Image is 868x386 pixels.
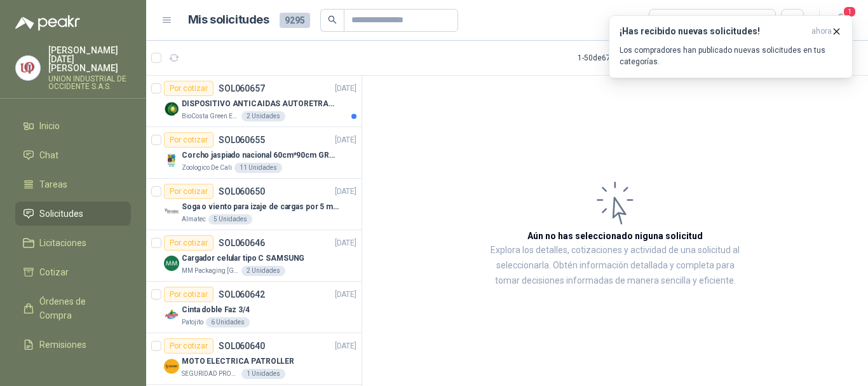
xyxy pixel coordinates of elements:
div: Por cotizar [164,184,214,199]
button: ¡Has recibido nuevas solicitudes!ahora Los compradores han publicado nuevas solicitudes en tus ca... [609,15,853,78]
p: [PERSON_NAME][DATE] [PERSON_NAME] [48,46,131,72]
p: Los compradores han publicado nuevas solicitudes en tus categorías. [620,45,842,67]
img: Company Logo [164,359,179,374]
a: Tareas [15,172,131,196]
span: Licitaciones [39,236,86,250]
p: Corcho jaspiado nacional 60cm*90cm GROSOR 8MM [182,149,340,162]
a: Chat [15,143,131,167]
p: [DATE] [335,186,356,198]
p: [DATE] [335,289,356,301]
a: Órdenes de Compra [15,289,131,327]
a: Por cotizarSOL060642[DATE] Company LogoCinta doble Faz 3/4Patojito6 Unidades [146,282,362,333]
p: SOL060640 [219,341,265,350]
span: Solicitudes [39,207,83,221]
button: 1 [830,9,853,32]
h1: Mis solicitudes [188,11,269,29]
span: search [328,15,337,24]
p: Zoologico De Cali [182,163,232,173]
a: Solicitudes [15,202,131,226]
p: Explora los detalles, cotizaciones y actividad de una solicitud al seleccionarla. Obtén informaci... [489,243,741,289]
div: 2 Unidades [241,266,285,276]
div: Por cotizar [164,235,214,251]
p: SOL060655 [219,135,265,144]
div: 5 Unidades [208,214,252,224]
span: 9295 [280,13,310,28]
a: Por cotizarSOL060646[DATE] Company LogoCargador celular tipo C SAMSUNGMM Packaging [GEOGRAPHIC_DA... [146,230,362,282]
p: [DATE] [335,237,356,249]
p: SEGURIDAD PROVISER LTDA [182,369,239,379]
div: 1 - 50 de 6773 [578,48,660,68]
a: Por cotizarSOL060640[DATE] Company LogoMOTO ELECTRICA PATROLLERSEGURIDAD PROVISER LTDA1 Unidades [146,333,362,385]
div: Por cotizar [164,338,214,354]
a: Por cotizarSOL060655[DATE] Company LogoCorcho jaspiado nacional 60cm*90cm GROSOR 8MMZoologico De ... [146,127,362,179]
p: [DATE] [335,134,356,146]
div: Por cotizar [164,132,214,148]
img: Company Logo [164,307,179,322]
p: Cinta doble Faz 3/4 [182,304,250,316]
img: Company Logo [16,56,40,80]
p: Cargador celular tipo C SAMSUNG [182,252,304,265]
img: Logo peakr [15,15,80,31]
p: MOTO ELECTRICA PATROLLER [182,355,294,368]
h3: Aún no has seleccionado niguna solicitud [527,229,703,243]
p: SOL060650 [219,187,265,196]
div: 1 Unidades [241,369,285,379]
a: Cotizar [15,260,131,284]
div: 2 Unidades [241,111,285,121]
a: Por cotizarSOL060650[DATE] Company LogoSoga o viento para izaje de cargas por 5 metrosAlmatec5 Un... [146,179,362,230]
h3: ¡Has recibido nuevas solicitudes! [620,26,806,37]
img: Company Logo [164,101,179,116]
p: Soga o viento para izaje de cargas por 5 metros [182,201,340,213]
div: 6 Unidades [206,317,250,327]
a: Por cotizarSOL060657[DATE] Company LogoDISPOSITIVO ANTICAIDAS AUTORETRACTILBioCosta Green Energy ... [146,76,362,127]
p: MM Packaging [GEOGRAPHIC_DATA] [182,266,239,276]
span: Chat [39,148,58,162]
img: Company Logo [164,204,179,219]
span: ahora [811,26,832,37]
a: Licitaciones [15,231,131,255]
p: Almatec [182,214,206,224]
p: UNION INDUSTRIAL DE OCCIDENTE S.A.S. [48,75,131,90]
p: BioCosta Green Energy S.A.S [182,111,239,121]
span: Tareas [39,177,67,191]
a: Remisiones [15,333,131,357]
span: Remisiones [39,338,86,352]
p: SOL060657 [219,84,265,93]
img: Company Logo [164,256,179,271]
div: Por cotizar [164,287,214,302]
p: Patojito [182,317,203,327]
p: [DATE] [335,83,356,95]
p: DISPOSITIVO ANTICAIDAS AUTORETRACTIL [182,98,340,110]
div: Todas [657,13,684,27]
div: Por cotizar [164,81,214,96]
p: [DATE] [335,340,356,352]
span: Cotizar [39,265,69,279]
p: SOL060646 [219,238,265,247]
div: 11 Unidades [234,163,282,173]
span: Inicio [39,119,60,133]
span: 1 [843,6,857,18]
a: Inicio [15,114,131,138]
span: Órdenes de Compra [39,294,119,322]
p: SOL060642 [219,290,265,299]
img: Company Logo [164,153,179,168]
